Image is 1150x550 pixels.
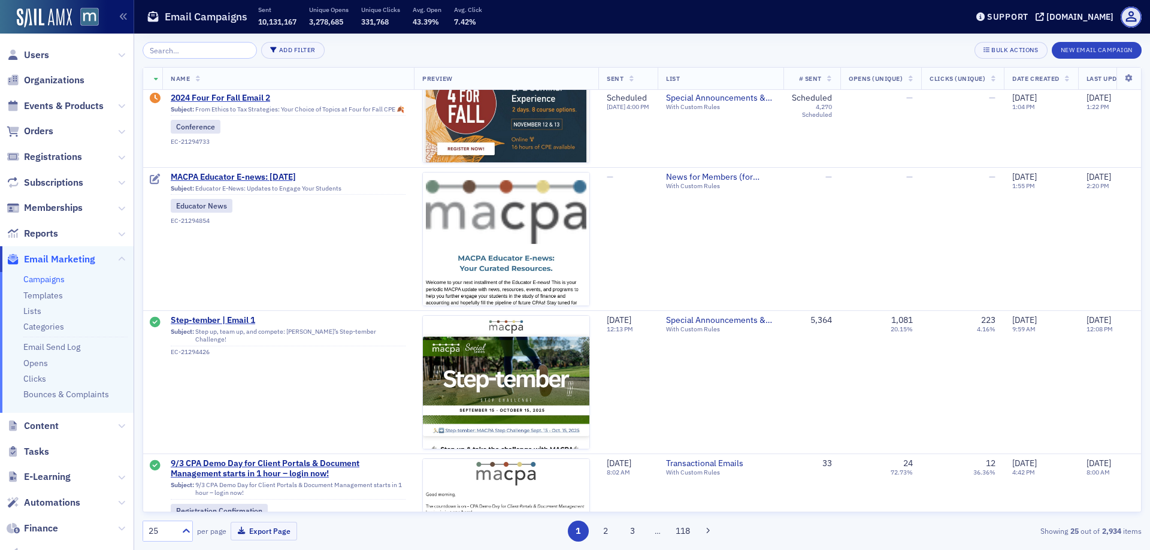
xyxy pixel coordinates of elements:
a: New Email Campaign [1052,44,1142,55]
span: — [607,171,613,182]
a: Content [7,419,59,433]
div: Sent [150,460,161,472]
a: MACPA Educator E-news: [DATE] [171,172,405,183]
p: Unique Opens [309,5,349,14]
span: Name [171,74,190,83]
span: 4:00 PM [627,103,649,111]
button: Bulk Actions [975,42,1047,59]
p: Avg. Click [454,5,482,14]
div: Step up, team up, and compete: [PERSON_NAME]’s Step-tember Challenge! [171,328,405,346]
span: [DATE] [1012,92,1037,103]
div: Scheduled [792,93,832,104]
span: 9/3 CPA Demo Day for Client Portals & Document Management starts in 1 hour – login now! [171,458,405,479]
a: View Homepage [72,8,99,28]
span: Profile [1121,7,1142,28]
div: Draft [150,93,161,105]
span: Memberships [24,201,83,214]
time: 12:08 PM [1087,325,1113,333]
span: [DATE] [607,315,631,325]
div: 20.15% [891,325,913,333]
div: 12 [986,458,995,469]
span: Special Announcements & Special Event Invitations [666,93,775,104]
div: 24 [903,458,913,469]
span: — [906,92,913,103]
a: Templates [23,290,63,301]
span: [DATE] [1087,171,1111,182]
span: [DATE] [607,103,627,111]
span: Automations [24,496,80,509]
span: [DATE] [1087,458,1111,469]
div: Educator E-News: Updates to Engage Your Students [171,185,405,195]
div: 36.36% [973,469,995,476]
div: From Ethics to Tax Strategies: Your Choice of Topics at Four for Fall CPE 🍂 [171,105,405,116]
span: Subject: [171,328,194,343]
a: Special Announcements & Special Event Invitations [666,315,775,326]
div: EC-21294733 [171,138,405,146]
span: Subject: [171,185,194,192]
time: 8:00 AM [1087,468,1110,476]
a: News for Members (for members only) [666,172,775,183]
div: Scheduled [607,93,649,104]
div: EC-21294426 [171,348,405,356]
a: Categories [23,321,64,332]
div: Draft [150,174,161,186]
span: 331,768 [361,17,389,26]
div: 25 [149,525,175,537]
div: Bulk Actions [991,47,1038,53]
a: Step-tember | Email 1 [171,315,405,326]
time: 1:04 PM [1012,103,1035,111]
div: 4,270 Scheduled [792,104,832,119]
strong: 25 [1068,525,1081,536]
a: Registrations [7,150,82,164]
span: Tasks [24,445,49,458]
time: 1:22 PM [1087,103,1109,111]
span: Content [24,419,59,433]
span: Organizations [24,74,84,87]
span: 10,131,167 [258,17,296,26]
button: 1 [568,521,589,542]
span: Opens (Unique) [849,74,903,83]
a: Subscriptions [7,176,83,189]
span: Subject: [171,105,194,113]
button: 118 [673,521,694,542]
span: [DATE] [1087,315,1111,325]
div: 9/3 CPA Demo Day for Client Portals & Document Management starts in 1 hour – login now! [171,481,405,500]
div: 1,081 [891,315,913,326]
span: List [666,74,680,83]
a: Organizations [7,74,84,87]
a: Finance [7,522,58,535]
a: Tasks [7,445,49,458]
div: 33 [792,458,832,469]
a: Email Send Log [23,342,80,352]
span: Users [24,49,49,62]
div: With Custom Rules [666,182,775,190]
span: [DATE] [1087,92,1111,103]
time: 8:02 AM [607,468,630,476]
time: 2:20 PM [1087,182,1109,190]
a: Memberships [7,201,83,214]
a: Users [7,49,49,62]
span: [DATE] [1012,171,1037,182]
img: SailAMX [17,8,72,28]
a: Automations [7,496,80,509]
div: 72.73% [891,469,913,476]
a: Opens [23,358,48,368]
span: 3,278,685 [309,17,343,26]
p: Unique Clicks [361,5,400,14]
span: E-Learning [24,470,71,483]
div: EC-21294854 [171,217,405,225]
a: Clicks [23,373,46,384]
span: Date Created [1012,74,1059,83]
span: 43.39% [413,17,439,26]
span: Subscriptions [24,176,83,189]
div: With Custom Rules [666,104,775,111]
span: Events & Products [24,99,104,113]
span: # Sent [799,74,822,83]
div: 4.16% [977,325,995,333]
a: Reports [7,227,58,240]
h1: Email Campaigns [165,10,247,24]
div: [DOMAIN_NAME] [1046,11,1113,22]
img: SailAMX [80,8,99,26]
